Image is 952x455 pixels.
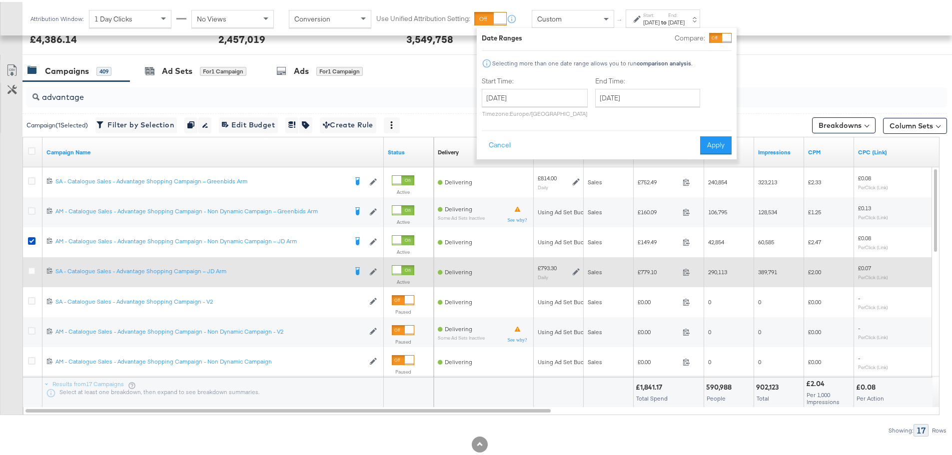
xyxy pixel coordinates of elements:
[392,337,414,343] label: Paused
[30,13,84,20] div: Attribution Window:
[26,119,88,128] div: Campaign ( 1 Selected)
[162,63,192,75] div: Ad Sets
[758,146,800,154] a: The number of times your ad was served. On mobile apps an ad is counted as served the first time ...
[595,74,704,84] label: End Time:
[638,266,679,274] span: £779.10
[538,326,593,334] div: Using Ad Set Budget
[615,17,625,20] span: ↑
[758,206,777,214] span: 128,534
[45,63,89,75] div: Campaigns
[858,302,888,308] sub: Per Click (Link)
[812,115,876,131] button: Breakdowns
[588,266,602,274] span: Sales
[808,176,821,184] span: £2.33
[806,377,828,387] div: £2.04
[445,236,472,244] span: Delivering
[445,296,472,304] span: Delivering
[55,296,364,304] div: SA - Catalogue Sales - Advantage Shopping Campaign - V2
[636,381,665,390] div: £1,841.17
[445,266,472,274] span: Delivering
[392,367,414,373] label: Paused
[55,175,347,185] a: SA - Catalogue Sales - Advantage Shopping Campaign – Greenbids Arm
[55,265,347,275] a: SA - Catalogue Sales - Advantage Shopping Campaign – JD Arm
[808,356,821,364] span: £0.00
[588,326,602,334] span: Sales
[637,57,691,65] strong: comparison analysis
[638,356,679,364] span: £0.00
[668,16,685,24] div: [DATE]
[316,65,363,74] div: for 1 Campaign
[323,117,373,129] span: Create Rule
[706,381,735,390] div: 590,988
[808,146,850,154] a: The average cost you've paid to have 1,000 impressions of your ad.
[392,307,414,313] label: Paused
[538,236,593,244] div: Using Ad Set Budget
[30,30,77,44] div: £4,386.14
[219,115,278,131] button: Edit Budget
[708,206,727,214] span: 106,795
[538,172,557,180] div: £814.00
[708,356,711,364] span: 0
[55,326,364,334] a: AM - Catalogue Sales - Advantage Shopping Campaign - Non Dynamic Campaign - V2
[858,146,950,154] a: The average cost for each link click you've received from your ad.
[392,247,414,253] label: Active
[758,236,774,244] span: 60,585
[708,266,727,274] span: 290,113
[482,134,518,152] button: Cancel
[858,262,871,270] span: £0.07
[588,296,602,304] span: Sales
[392,187,414,193] label: Active
[388,146,430,154] a: Shows the current state of your Ad Campaign.
[858,212,888,218] sub: Per Click (Link)
[55,205,347,213] div: AM - Catalogue Sales - Advantage Shopping Campaign - Non Dynamic Campaign – Greenbids Arm
[638,236,679,244] span: £149.49
[200,65,246,74] div: for 1 Campaign
[406,30,453,44] div: 3,549,758
[492,58,693,65] div: Selecting more than one date range allows you to run .
[636,393,668,400] span: Total Spend
[538,182,548,188] sub: Daily
[538,296,593,304] div: Using Ad Set Budget
[445,356,472,364] span: Delivering
[708,326,711,334] span: 0
[675,31,705,41] label: Compare:
[588,206,602,214] span: Sales
[588,356,602,364] span: Sales
[757,393,769,400] span: Total
[808,266,821,274] span: £2.00
[883,116,947,132] button: Column Sets
[858,232,871,240] span: £0.08
[294,12,330,21] span: Conversion
[39,81,863,101] input: Search Campaigns by Name, ID or Objective
[482,108,588,115] p: Timezone: Europe/[GEOGRAPHIC_DATA]
[538,206,593,214] div: Using Ad Set Budget
[758,326,761,334] span: 0
[668,10,685,16] label: End:
[643,10,660,16] label: Start:
[538,272,548,278] sub: Daily
[537,12,562,21] span: Custom
[858,172,871,180] span: £0.08
[445,323,472,331] span: Delivering
[638,176,679,184] span: £752.49
[55,235,347,245] a: AM - Catalogue Sales - Advantage Shopping Campaign - Non Dynamic Campaign – JD Arm
[46,146,380,154] a: Your campaign name.
[588,236,602,244] span: Sales
[392,277,414,283] label: Active
[638,326,679,334] span: £0.00
[482,74,588,84] label: Start Time:
[758,266,777,274] span: 389,791
[55,265,347,273] div: SA - Catalogue Sales - Advantage Shopping Campaign – JD Arm
[55,356,364,364] a: AM - Catalogue Sales - Advantage Shopping Campaign - Non Dynamic Campaign
[914,422,929,435] div: 17
[94,12,132,21] span: 1 Day Clicks
[638,296,679,304] span: £0.00
[758,356,761,364] span: 0
[320,115,376,131] button: Create Rule
[858,182,888,188] sub: Per Click (Link)
[438,146,459,154] div: Delivery
[538,356,593,364] div: Using Ad Set Budget
[807,389,840,404] span: Per 1,000 Impressions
